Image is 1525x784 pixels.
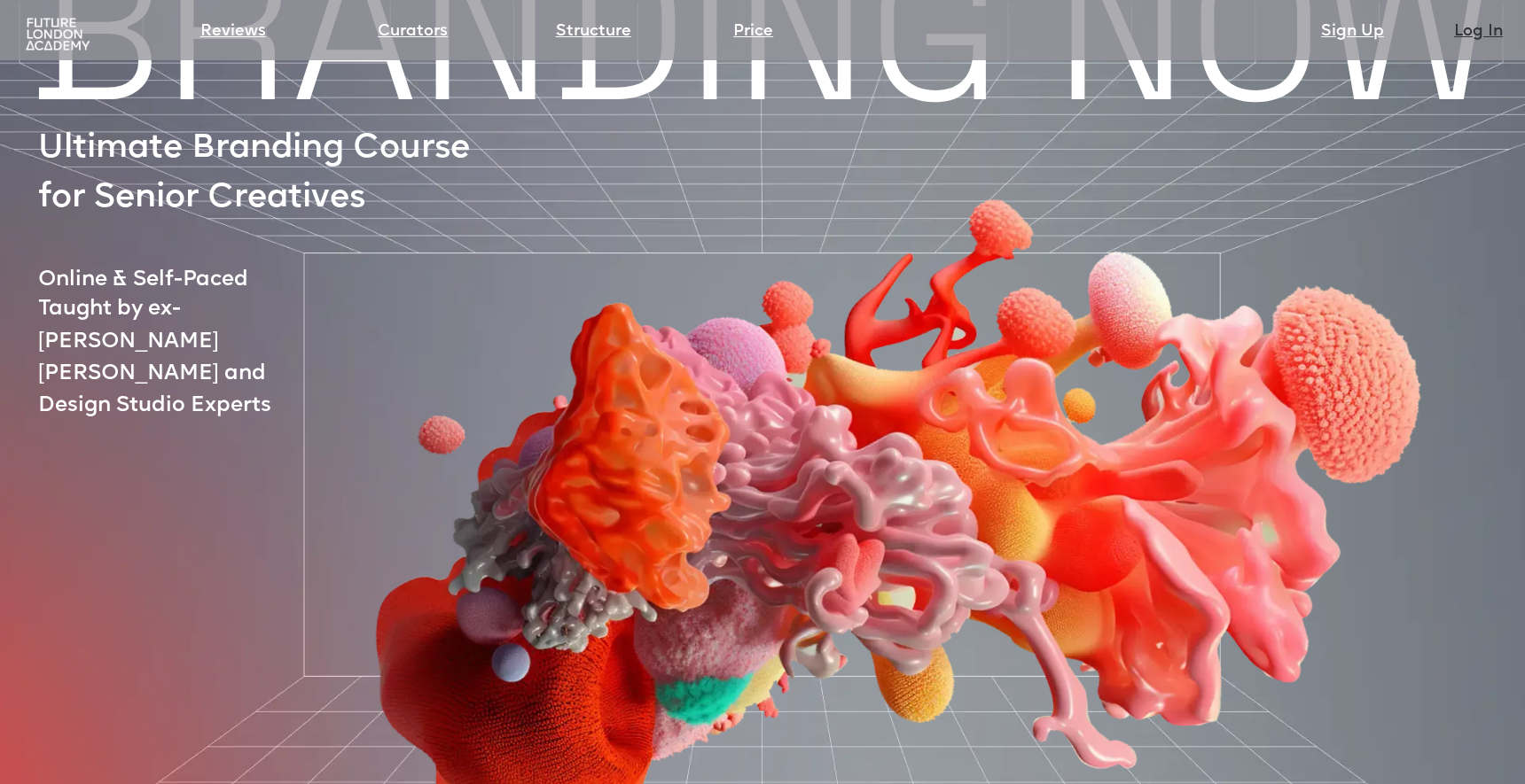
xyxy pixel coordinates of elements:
p: Ultimate Branding Course for Senior Creatives [38,124,496,225]
a: Curators [378,19,448,44]
a: Price [733,19,773,44]
a: Reviews [200,19,266,44]
a: Sign Up [1321,19,1384,44]
a: Structure [556,19,631,44]
p: Taught by ex-[PERSON_NAME] [PERSON_NAME] and Design Studio Experts [38,293,343,422]
a: Log In [1454,19,1503,44]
